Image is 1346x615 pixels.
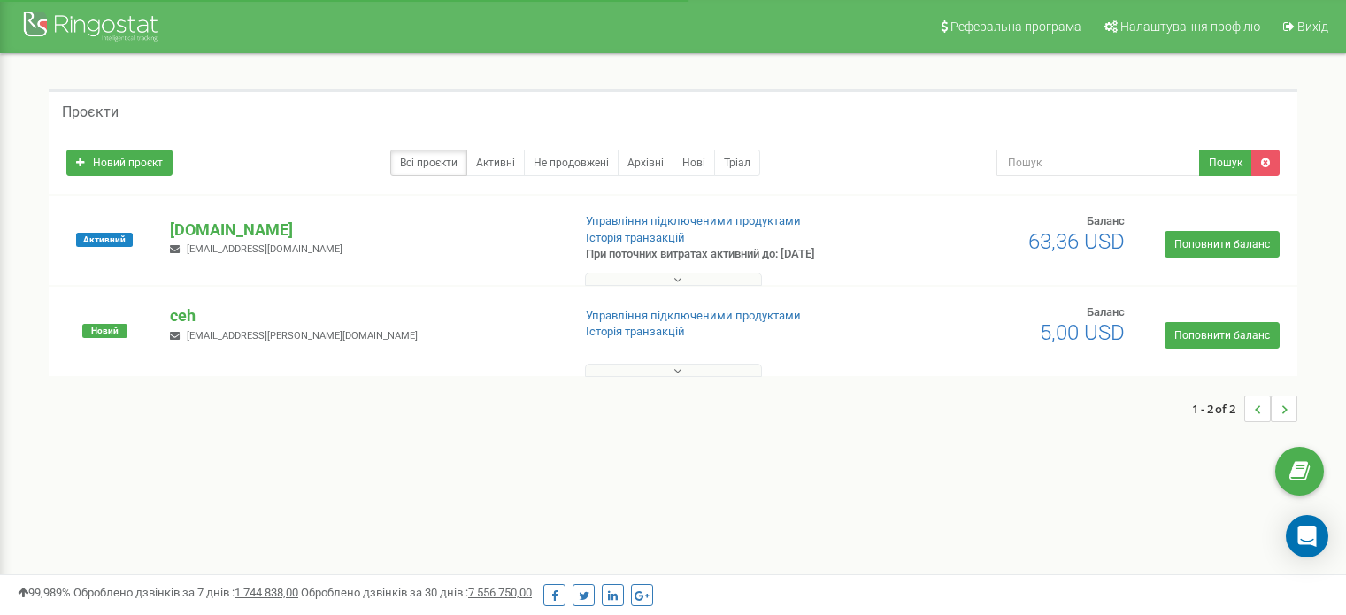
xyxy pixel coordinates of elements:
a: Поповнити баланс [1165,231,1280,258]
span: Баланс [1087,214,1125,227]
a: Новий проєкт [66,150,173,176]
div: Open Intercom Messenger [1286,515,1328,557]
span: Активний [76,233,133,247]
a: Історія транзакцій [586,325,685,338]
a: Історія транзакцій [586,231,685,244]
span: Реферальна програма [950,19,1081,34]
button: Пошук [1199,150,1252,176]
p: При поточних витратах активний до: [DATE] [586,246,869,263]
input: Пошук [996,150,1200,176]
span: 1 - 2 of 2 [1192,396,1244,422]
p: [DOMAIN_NAME] [170,219,557,242]
a: Архівні [618,150,673,176]
a: Всі проєкти [390,150,467,176]
u: 7 556 750,00 [468,586,532,599]
h5: Проєкти [62,104,119,120]
span: Оброблено дзвінків за 7 днів : [73,586,298,599]
span: Баланс [1087,305,1125,319]
a: Активні [466,150,525,176]
span: Налаштування профілю [1120,19,1260,34]
a: Поповнити баланс [1165,322,1280,349]
a: Управління підключеними продуктами [586,309,801,322]
a: Не продовжені [524,150,619,176]
a: Управління підключеними продуктами [586,214,801,227]
p: ceh [170,304,557,327]
span: 63,36 USD [1028,229,1125,254]
u: 1 744 838,00 [235,586,298,599]
nav: ... [1192,378,1297,440]
span: Вихід [1297,19,1328,34]
span: [EMAIL_ADDRESS][PERSON_NAME][DOMAIN_NAME] [187,330,418,342]
span: [EMAIL_ADDRESS][DOMAIN_NAME] [187,243,342,255]
a: Тріал [714,150,760,176]
span: Оброблено дзвінків за 30 днів : [301,586,532,599]
span: 99,989% [18,586,71,599]
span: Новий [82,324,127,338]
a: Нові [673,150,715,176]
span: 5,00 USD [1040,320,1125,345]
